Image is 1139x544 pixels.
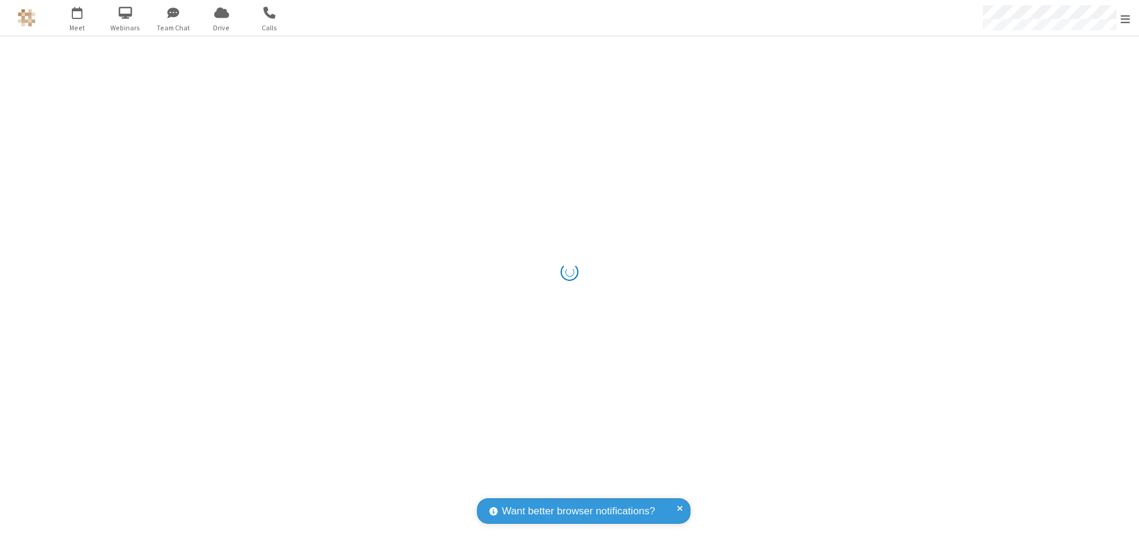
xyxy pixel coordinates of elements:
[151,23,196,33] span: Team Chat
[502,504,655,519] span: Want better browser notifications?
[18,9,36,27] img: QA Selenium DO NOT DELETE OR CHANGE
[247,23,292,33] span: Calls
[103,23,148,33] span: Webinars
[199,23,244,33] span: Drive
[55,23,100,33] span: Meet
